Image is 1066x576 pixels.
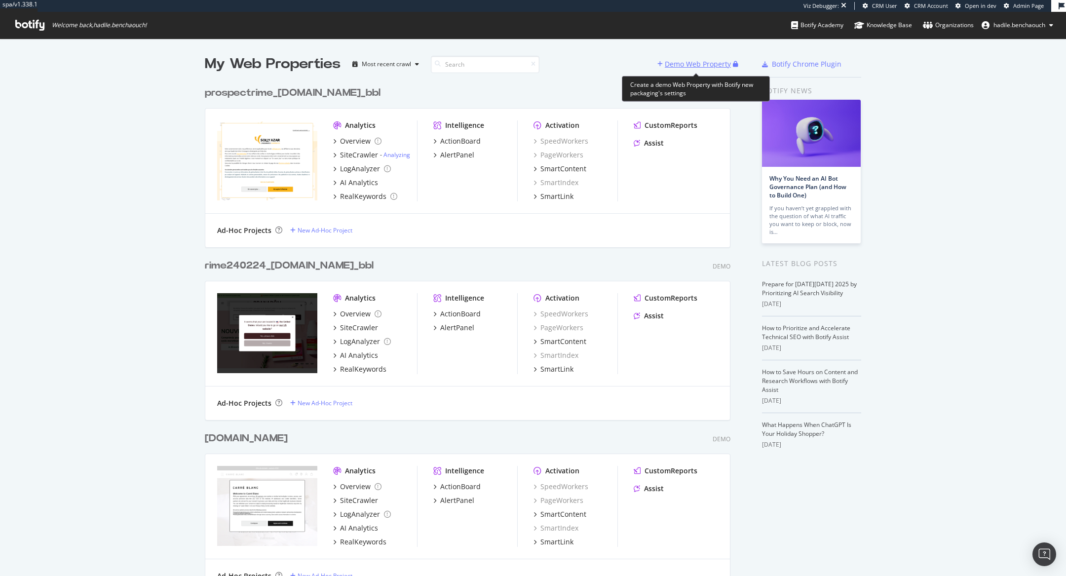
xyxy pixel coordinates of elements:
[433,309,481,319] a: ActionBoard
[340,150,378,160] div: SiteCrawler
[533,164,586,174] a: SmartContent
[333,509,391,519] a: LogAnalyzer
[333,323,378,333] a: SiteCrawler
[533,192,573,201] a: SmartLink
[993,21,1045,29] span: hadile.benchaouch
[440,309,481,319] div: ActionBoard
[1013,2,1044,9] span: Admin Page
[533,509,586,519] a: SmartContent
[52,21,147,29] span: Welcome back, hadile.benchaouch !
[333,164,391,174] a: LogAnalyzer
[533,482,588,492] a: SpeedWorkers
[205,86,384,100] a: prospectrime_[DOMAIN_NAME]_bbl
[965,2,996,9] span: Open in dev
[769,174,846,199] a: Why You Need an AI Bot Governance Plan (and How to Build One)
[540,192,573,201] div: SmartLink
[333,537,386,547] a: RealKeywords
[205,54,341,74] div: My Web Properties
[545,293,579,303] div: Activation
[872,2,897,9] span: CRM User
[205,431,292,446] a: [DOMAIN_NAME]
[290,399,352,407] a: New Ad-Hoc Project
[533,523,578,533] a: SmartIndex
[762,300,861,308] div: [DATE]
[290,226,352,234] a: New Ad-Hoc Project
[440,150,474,160] div: AlertPanel
[533,350,578,360] div: SmartIndex
[533,150,583,160] a: PageWorkers
[645,120,697,130] div: CustomReports
[340,136,371,146] div: Overview
[634,293,697,303] a: CustomReports
[854,12,912,38] a: Knowledge Base
[205,259,374,273] div: rime240224_[DOMAIN_NAME]_bbl
[333,178,378,188] a: AI Analytics
[791,12,843,38] a: Botify Academy
[340,523,378,533] div: AI Analytics
[433,496,474,505] a: AlertPanel
[333,523,378,533] a: AI Analytics
[762,324,850,341] a: How to Prioritize and Accelerate Technical SEO with Botify Assist
[644,484,664,494] div: Assist
[340,482,371,492] div: Overview
[634,484,664,494] a: Assist
[540,364,573,374] div: SmartLink
[205,86,381,100] div: prospectrime_[DOMAIN_NAME]_bbl
[340,309,371,319] div: Overview
[533,496,583,505] a: PageWorkers
[622,76,770,102] div: Create a demo Web Property with Botify new packaging's settings
[645,293,697,303] div: CustomReports
[533,537,573,547] a: SmartLink
[433,323,474,333] a: AlertPanel
[333,364,386,374] a: RealKeywords
[217,293,317,373] img: rime240224_www.pranarom.fr_bbl
[540,509,586,519] div: SmartContent
[380,151,410,159] div: -
[762,100,861,167] img: Why You Need an AI Bot Governance Plan (and How to Build One)
[433,150,474,160] a: AlertPanel
[914,2,948,9] span: CRM Account
[340,164,380,174] div: LogAnalyzer
[533,364,573,374] a: SmartLink
[634,466,697,476] a: CustomReports
[634,120,697,130] a: CustomReports
[345,466,376,476] div: Analytics
[762,344,861,352] div: [DATE]
[340,337,380,346] div: LogAnalyzer
[205,431,288,446] div: [DOMAIN_NAME]
[433,482,481,492] a: ActionBoard
[431,56,539,73] input: Search
[333,150,410,160] a: SiteCrawler- Analyzing
[923,12,974,38] a: Organizations
[533,178,578,188] a: SmartIndex
[345,293,376,303] div: Analytics
[383,151,410,159] a: Analyzing
[445,466,484,476] div: Intelligence
[657,60,733,68] a: Demo Web Property
[205,259,378,273] a: rime240224_[DOMAIN_NAME]_bbl
[545,466,579,476] div: Activation
[433,136,481,146] a: ActionBoard
[298,226,352,234] div: New Ad-Hoc Project
[762,440,861,449] div: [DATE]
[340,537,386,547] div: RealKeywords
[854,20,912,30] div: Knowledge Base
[533,136,588,146] a: SpeedWorkers
[533,323,583,333] a: PageWorkers
[955,2,996,10] a: Open in dev
[762,421,851,438] a: What Happens When ChatGPT Is Your Holiday Shopper?
[644,311,664,321] div: Assist
[333,192,397,201] a: RealKeywords
[762,258,861,269] div: Latest Blog Posts
[340,323,378,333] div: SiteCrawler
[772,59,841,69] div: Botify Chrome Plugin
[217,120,317,200] img: prospectrime_sollyazar.com_bbl
[974,17,1061,33] button: hadile.benchaouch
[217,398,271,408] div: Ad-Hoc Projects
